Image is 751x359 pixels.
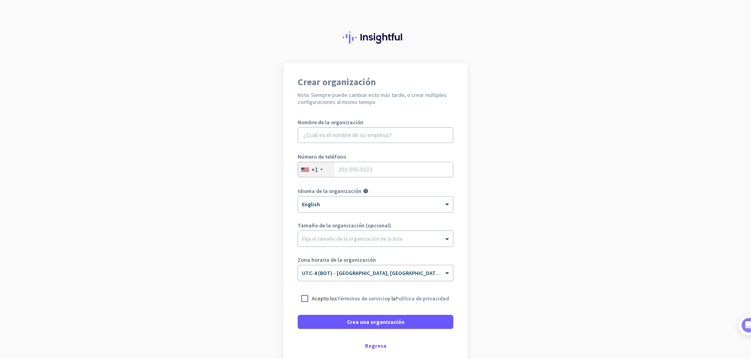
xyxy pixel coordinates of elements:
h2: Nota: Siempre puede cambiar esto más tarde, o crear múltiples configuraciones al mismo tiempo [298,91,453,105]
label: Zona horaria de la organización [298,257,453,263]
input: ¿Cuál es el nombre de su empresa? [298,127,453,143]
label: Número de teléfono [298,154,453,159]
img: Insightful [343,31,408,44]
input: 201-555-0123 [298,162,453,177]
h1: Crear organización [298,77,453,87]
div: Regresa [298,343,453,348]
div: +1 [311,166,318,173]
a: Política de privacidad [395,295,449,302]
span: Crea una organización [347,318,404,326]
label: Nombre de la organización [298,120,453,125]
p: Acepto los y la [312,295,449,302]
label: Idioma de la organización [298,188,361,194]
a: Términos de servicio [337,295,388,302]
label: Tamaño de la organización (opcional) [298,223,453,228]
button: Crea una organización [298,315,453,329]
i: help [363,188,368,194]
